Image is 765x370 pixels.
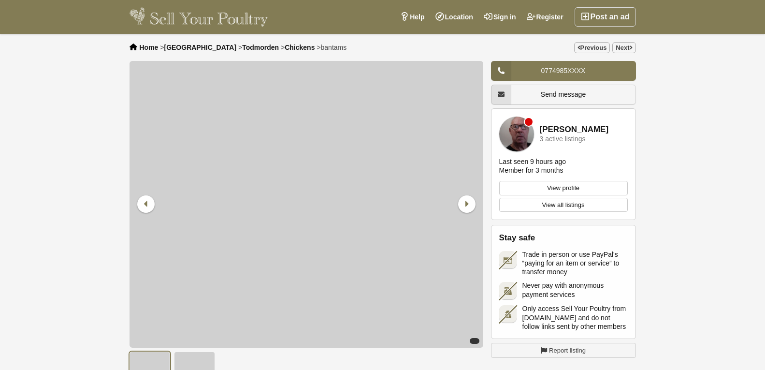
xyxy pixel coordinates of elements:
a: Sign in [478,7,521,27]
a: Next [612,42,635,53]
li: > [281,44,315,51]
img: william morritt [499,117,534,151]
a: Report listing [491,343,636,358]
span: Never pay with anonymous payment services [522,281,628,298]
a: Post an ad [575,7,636,27]
a: Help [395,7,430,27]
a: Todmorden [242,44,279,51]
div: Last seen 9 hours ago [499,157,566,166]
span: 0774985XXXX [541,67,586,74]
span: Only access Sell Your Poultry from [DOMAIN_NAME] and do not follow links sent by other members [522,304,628,331]
a: Previous [574,42,610,53]
li: > [317,44,346,51]
div: Member is offline [525,118,533,126]
a: Register [521,7,569,27]
a: Send message [491,85,636,104]
img: Sell Your Poultry [130,7,268,27]
a: [PERSON_NAME] [540,125,609,134]
a: Home [140,44,159,51]
span: Trade in person or use PayPal's “paying for an item or service” to transfer money [522,250,628,277]
a: Chickens [285,44,315,51]
li: > [238,44,279,51]
div: 3 active listings [540,135,586,143]
img: bantams - 1/2 [130,61,483,348]
a: View all listings [499,198,628,212]
span: bantams [321,44,347,51]
li: > [160,44,236,51]
span: Send message [541,90,586,98]
a: 0774985XXXX [491,61,636,81]
div: Member for 3 months [499,166,563,175]
a: View profile [499,181,628,195]
h2: Stay safe [499,233,628,243]
a: Location [430,7,478,27]
a: [GEOGRAPHIC_DATA] [164,44,236,51]
span: Report listing [549,346,586,355]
